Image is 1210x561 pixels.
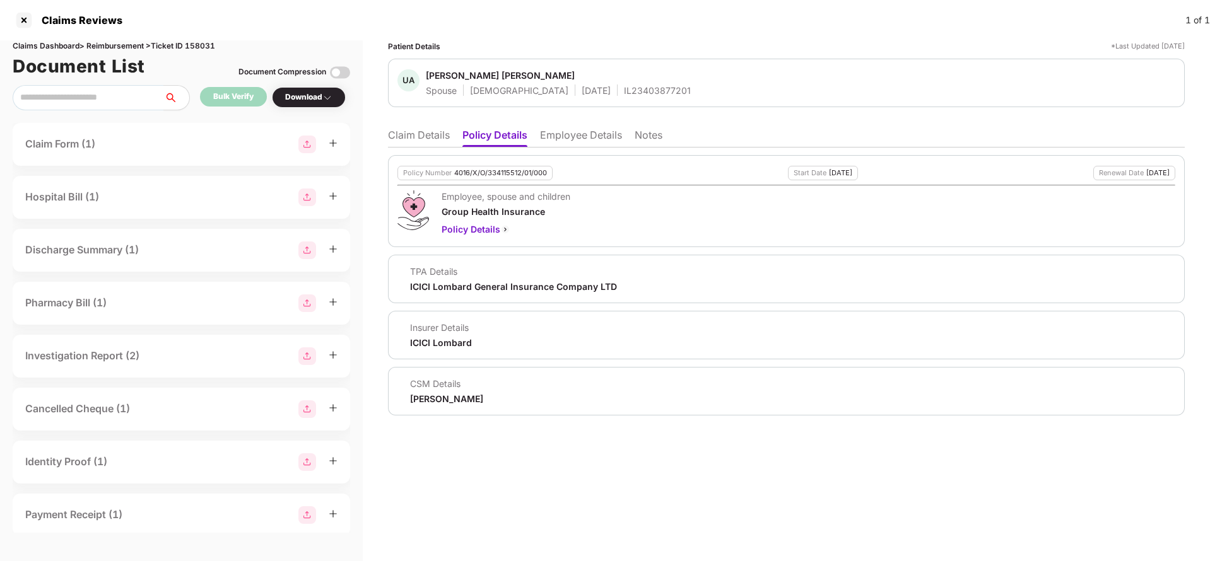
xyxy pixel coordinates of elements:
div: Pharmacy Bill (1) [25,295,107,311]
span: plus [329,298,338,306]
li: Employee Details [540,129,622,147]
div: Insurer Details [410,321,472,333]
div: Hospital Bill (1) [25,189,99,205]
div: Renewal Date [1099,169,1144,177]
div: Investigation Report (2) [25,348,139,364]
div: Document Compression [238,66,326,78]
li: Notes [635,129,662,147]
img: svg+xml;base64,PHN2ZyBpZD0iR3JvdXBfMjg4MTMiIGRhdGEtbmFtZT0iR3JvdXAgMjg4MTMiIHhtbG5zPSJodHRwOi8vd3... [298,347,316,365]
div: [PERSON_NAME] [410,393,483,405]
div: [DATE] [1146,169,1170,177]
div: Group Health Insurance [442,205,570,217]
li: Policy Details [462,129,527,147]
div: Payment Receipt (1) [25,507,122,523]
div: UA [397,69,420,91]
div: Spouse [426,84,457,96]
div: 1 of 1 [1185,13,1210,27]
div: Claim Form (1) [25,136,95,152]
img: svg+xml;base64,PHN2ZyBpZD0iR3JvdXBfMjg4MTMiIGRhdGEtbmFtZT0iR3JvdXAgMjg4MTMiIHhtbG5zPSJodHRwOi8vd3... [298,400,316,418]
div: Policy Number [403,169,452,177]
span: plus [329,350,338,359]
div: CSM Details [410,378,483,390]
span: plus [329,509,338,518]
div: Discharge Summary (1) [25,242,139,258]
img: svg+xml;base64,PHN2ZyBpZD0iVG9nZ2xlLTMyeDMyIiB4bWxucz0iaHR0cDovL3d3dy53My5vcmcvMjAwMC9zdmciIHdpZH... [330,62,350,83]
div: Employee, spouse and children [442,190,570,202]
img: svg+xml;base64,PHN2ZyBpZD0iR3JvdXBfMjg4MTMiIGRhdGEtbmFtZT0iR3JvdXAgMjg4MTMiIHhtbG5zPSJodHRwOi8vd3... [298,188,316,206]
div: Patient Details [388,40,440,52]
div: Bulk Verify [213,91,254,103]
div: [DEMOGRAPHIC_DATA] [470,84,568,96]
span: plus [329,139,338,147]
div: Policy Details [442,223,570,236]
div: Claims Reviews [34,14,122,26]
img: svg+xml;base64,PHN2ZyBpZD0iRHJvcGRvd24tMzJ4MzIiIHhtbG5zPSJodHRwOi8vd3d3LnczLm9yZy8yMDAwL3N2ZyIgd2... [322,93,332,103]
div: ICICI Lombard [410,337,472,349]
img: svg+xml;base64,PHN2ZyBpZD0iR3JvdXBfMjg4MTMiIGRhdGEtbmFtZT0iR3JvdXAgMjg4MTMiIHhtbG5zPSJodHRwOi8vd3... [298,241,316,259]
div: Cancelled Cheque (1) [25,401,130,417]
span: plus [329,456,338,465]
div: Start Date [794,169,826,177]
li: Claim Details [388,129,450,147]
span: plus [329,245,338,253]
img: svg+xml;base64,PHN2ZyBpZD0iR3JvdXBfMjg4MTMiIGRhdGEtbmFtZT0iR3JvdXAgMjg4MTMiIHhtbG5zPSJodHRwOi8vd3... [298,294,316,312]
h1: Document List [13,52,145,80]
img: svg+xml;base64,PHN2ZyBpZD0iQmFjay0yMHgyMCIgeG1sbnM9Imh0dHA6Ly93d3cudzMub3JnLzIwMDAvc3ZnIiB3aWR0aD... [500,224,510,234]
span: plus [329,192,338,200]
img: svg+xml;base64,PHN2ZyB4bWxucz0iaHR0cDovL3d3dy53My5vcmcvMjAwMC9zdmciIHdpZHRoPSI0OS4zMiIgaGVpZ2h0PS... [397,190,428,230]
button: search [163,85,190,110]
span: plus [329,403,338,412]
div: ICICI Lombard General Insurance Company LTD [410,280,617,292]
div: Claims Dashboard > Reimbursement > Ticket ID 158031 [13,40,350,52]
img: svg+xml;base64,PHN2ZyBpZD0iR3JvdXBfMjg4MTMiIGRhdGEtbmFtZT0iR3JvdXAgMjg4MTMiIHhtbG5zPSJodHRwOi8vd3... [298,136,316,153]
div: *Last Updated [DATE] [1111,40,1185,52]
img: svg+xml;base64,PHN2ZyBpZD0iR3JvdXBfMjg4MTMiIGRhdGEtbmFtZT0iR3JvdXAgMjg4MTMiIHhtbG5zPSJodHRwOi8vd3... [298,453,316,471]
img: svg+xml;base64,PHN2ZyBpZD0iR3JvdXBfMjg4MTMiIGRhdGEtbmFtZT0iR3JvdXAgMjg4MTMiIHhtbG5zPSJodHRwOi8vd3... [298,506,316,524]
div: [DATE] [829,169,852,177]
span: search [163,93,189,103]
div: TPA Details [410,265,617,277]
div: [PERSON_NAME] [PERSON_NAME] [426,69,575,81]
div: 4016/X/O/334115512/01/000 [454,169,547,177]
div: Download [285,91,332,103]
div: IL23403877201 [624,84,691,96]
div: Identity Proof (1) [25,454,107,470]
div: [DATE] [582,84,611,96]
